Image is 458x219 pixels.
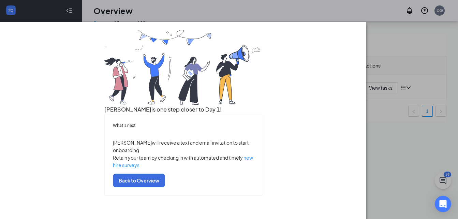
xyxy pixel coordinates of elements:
[113,139,254,154] p: [PERSON_NAME] will receive a text and email invitation to start onboarding
[113,174,165,187] button: Back to Overview
[104,30,261,105] img: you are all set
[113,122,254,129] h5: What’s next
[435,196,451,212] div: Open Intercom Messenger
[104,105,262,114] h3: [PERSON_NAME] is one step closer to Day 1!
[113,154,254,169] p: Retain your team by checking in with automated and timely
